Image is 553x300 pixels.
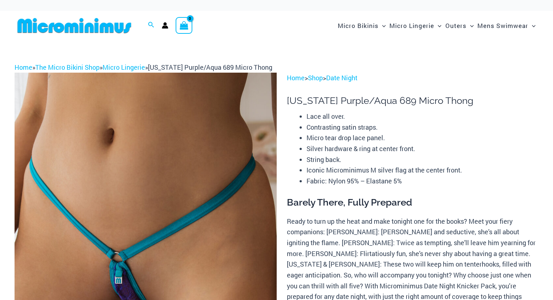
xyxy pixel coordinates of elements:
li: Silver hardware & ring at center front. [306,143,538,154]
li: Fabric: Nylon 95% – Elastane 5% [306,176,538,187]
li: Lace all over. [306,111,538,122]
h3: Barely There, Fully Prepared [287,196,538,209]
span: Menu Toggle [466,16,474,35]
a: OutersMenu ToggleMenu Toggle [444,15,476,37]
a: Micro BikinisMenu ToggleMenu Toggle [336,15,388,37]
span: [US_STATE] Purple/Aqua 689 Micro Thong [148,63,272,72]
a: Home [287,73,305,82]
span: Menu Toggle [528,16,536,35]
span: Menu Toggle [378,16,386,35]
a: Search icon link [148,21,155,30]
span: Mens Swimwear [477,16,528,35]
li: Iconic Microminimus M silver flag at the center front. [306,165,538,176]
li: Contrasting satin straps. [306,122,538,133]
li: Micro tear drop lace panel. [306,133,538,143]
a: Account icon link [162,22,168,29]
span: Micro Bikinis [338,16,378,35]
img: MM SHOP LOGO FLAT [15,17,134,34]
p: > > [287,73,538,84]
a: Date Night [326,73,357,82]
a: Micro Lingerie [103,63,145,72]
span: Outers [445,16,466,35]
span: Micro Lingerie [389,16,434,35]
h1: [US_STATE] Purple/Aqua 689 Micro Thong [287,95,538,106]
a: View Shopping Cart, empty [176,17,192,34]
a: Mens SwimwearMenu ToggleMenu Toggle [476,15,537,37]
a: Micro LingerieMenu ToggleMenu Toggle [388,15,443,37]
a: Shop [308,73,323,82]
a: The Micro Bikini Shop [35,63,100,72]
li: String back. [306,154,538,165]
span: Menu Toggle [434,16,441,35]
span: » » » [15,63,272,72]
a: Home [15,63,32,72]
nav: Site Navigation [335,13,538,38]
